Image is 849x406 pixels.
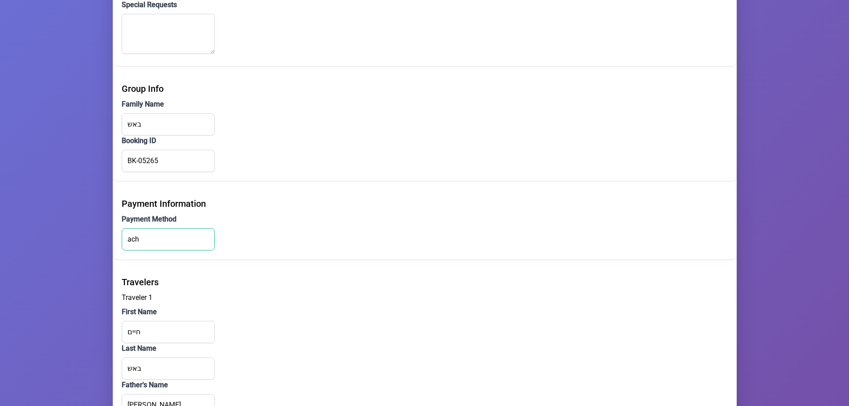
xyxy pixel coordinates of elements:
[122,307,728,317] label: First Name
[122,292,728,303] h5: Traveler 1
[122,197,728,210] div: Payment Information
[122,82,728,95] div: Group Info
[122,343,728,354] label: Last Name
[122,214,728,225] label: Payment Method
[122,135,728,146] label: Booking ID
[122,99,728,110] label: Family Name
[122,275,728,289] div: Travelers
[122,380,728,390] label: Father's Name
